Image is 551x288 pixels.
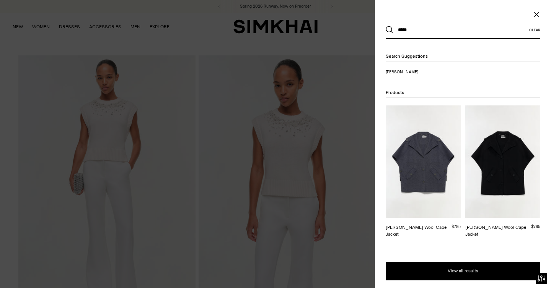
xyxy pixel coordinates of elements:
[393,21,529,38] input: What are you looking for?
[386,69,461,75] a: jones
[386,105,461,238] a: Jones Wool Cape Jacket [PERSON_NAME] Wool Cape Jacket $795
[386,53,428,59] span: Search suggestions
[465,105,540,218] img: Jones Wool Cape Jacket
[531,224,540,229] span: $795
[386,224,452,238] div: [PERSON_NAME] Wool Cape Jacket
[6,259,77,282] iframe: Sign Up via Text for Offers
[386,262,540,280] button: View all results
[452,224,461,229] span: $795
[533,11,540,18] button: Close
[529,28,540,32] button: Clear
[386,90,404,95] span: Products
[465,105,540,238] a: Jones Wool Cape Jacket [PERSON_NAME] Wool Cape Jacket $795
[386,105,461,218] img: Jones Wool Cape Jacket
[386,26,393,34] button: Search
[386,70,418,74] mark: [PERSON_NAME]
[465,224,531,238] div: [PERSON_NAME] Wool Cape Jacket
